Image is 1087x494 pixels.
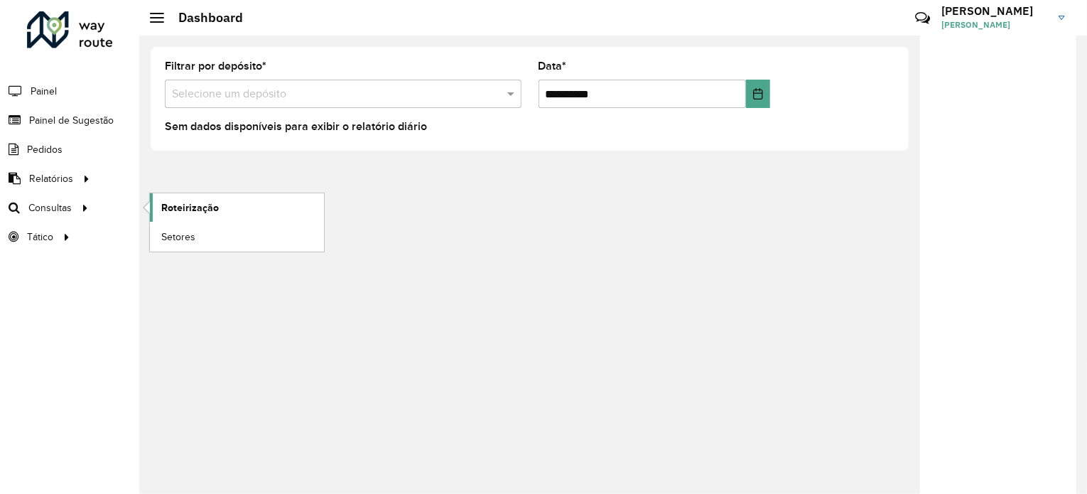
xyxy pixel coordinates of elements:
[31,84,57,99] span: Painel
[161,200,219,215] span: Roteirização
[164,10,243,26] h2: Dashboard
[150,193,324,222] a: Roteirização
[161,230,195,245] span: Setores
[28,200,72,215] span: Consultas
[907,3,938,33] a: Contato Rápido
[165,118,427,135] label: Sem dados disponíveis para exibir o relatório diário
[29,113,114,128] span: Painel de Sugestão
[27,142,63,157] span: Pedidos
[941,18,1048,31] span: [PERSON_NAME]
[746,80,770,108] button: Choose Date
[539,58,567,75] label: Data
[165,58,266,75] label: Filtrar por depósito
[29,171,73,186] span: Relatórios
[150,222,324,251] a: Setores
[27,230,53,245] span: Tático
[941,4,1048,18] h3: [PERSON_NAME]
